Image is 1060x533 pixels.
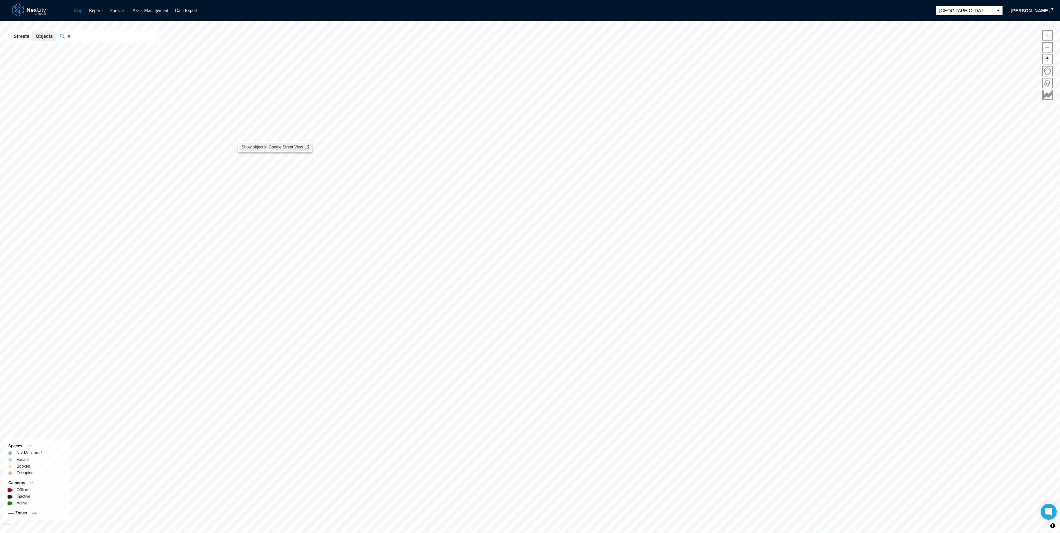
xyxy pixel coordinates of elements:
[14,33,29,40] span: Streets
[1042,54,1053,64] button: Reset bearing to north
[31,511,37,515] span: 386
[10,32,33,41] button: Streets
[17,500,28,506] label: Active
[133,8,168,13] a: Asset Management
[17,456,29,463] label: Vacant
[17,493,30,500] label: Inactive
[8,510,65,517] div: Zones
[17,450,42,456] label: Not Monitored
[17,470,34,476] label: Occupied
[1042,90,1053,100] button: Key metrics
[1042,78,1053,88] button: Layers management
[8,443,65,450] div: Spaces
[17,463,30,470] label: Booked
[1042,30,1053,41] button: Zoom in
[994,6,1003,15] button: select
[36,33,53,40] span: Objects
[1049,522,1057,530] button: Toggle attribution
[3,523,11,531] a: Mapbox homepage
[1011,7,1050,14] span: [PERSON_NAME]
[1043,31,1052,40] span: Zoom in
[30,481,33,485] span: 32
[17,487,28,493] label: Offline
[175,8,197,13] a: Data Export
[110,8,126,13] a: Forecast
[74,8,82,13] a: Map
[939,7,991,14] span: [GEOGRAPHIC_DATA][PERSON_NAME]
[1051,522,1055,529] span: Toggle attribution
[89,8,104,13] a: Reports
[1042,42,1053,52] button: Zoom out
[27,444,32,448] span: 657
[1042,66,1053,76] button: Home
[1043,43,1052,52] span: Zoom out
[1007,5,1054,16] button: [PERSON_NAME]
[32,32,56,41] button: Objects
[8,480,65,487] div: Cameras
[242,145,309,149] span: Show object in Google Street View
